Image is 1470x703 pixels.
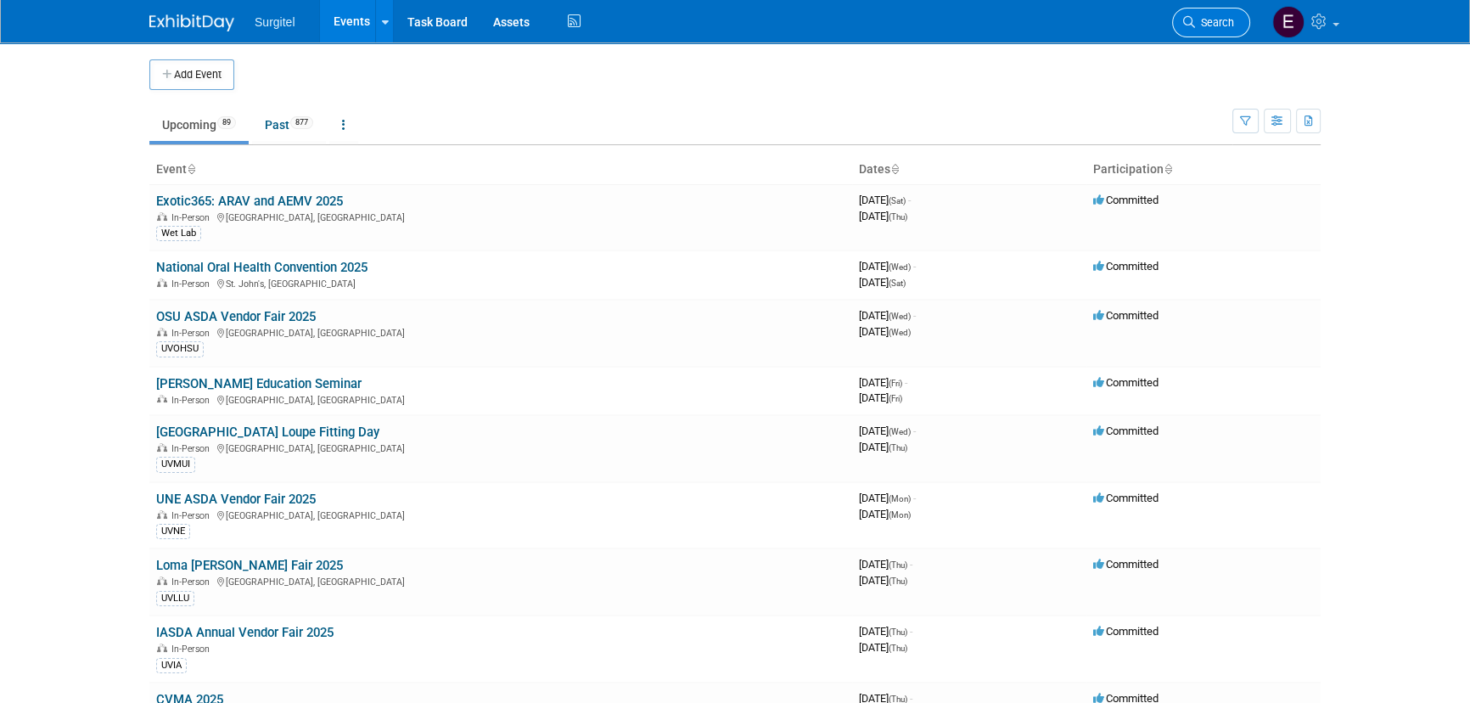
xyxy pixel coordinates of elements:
a: IASDA Annual Vendor Fair 2025 [156,625,334,640]
span: (Wed) [889,328,911,337]
span: (Wed) [889,427,911,436]
span: [DATE] [859,574,907,587]
span: [DATE] [859,425,916,437]
span: In-Person [171,576,215,588]
div: UVOHSU [156,341,204,357]
span: [DATE] [859,260,916,273]
span: - [905,376,907,389]
span: (Mon) [889,494,911,503]
img: In-Person Event [157,644,167,652]
a: Sort by Event Name [187,162,195,176]
span: [DATE] [859,641,907,654]
span: Surgitel [255,15,295,29]
span: [DATE] [859,276,906,289]
th: Event [149,155,852,184]
span: [DATE] [859,391,902,404]
span: [DATE] [859,625,912,638]
div: [GEOGRAPHIC_DATA], [GEOGRAPHIC_DATA] [156,325,845,339]
span: [DATE] [859,492,916,504]
div: [GEOGRAPHIC_DATA], [GEOGRAPHIC_DATA] [156,508,845,521]
img: In-Person Event [157,576,167,585]
div: [GEOGRAPHIC_DATA], [GEOGRAPHIC_DATA] [156,210,845,223]
span: - [913,425,916,437]
a: Sort by Start Date [890,162,899,176]
a: Search [1172,8,1250,37]
span: (Thu) [889,576,907,586]
span: Committed [1093,309,1159,322]
span: (Thu) [889,443,907,453]
span: In-Person [171,510,215,521]
span: - [910,625,912,638]
span: Search [1195,16,1234,29]
div: UVNE [156,524,190,539]
span: - [908,194,911,206]
img: Event Coordinator [1272,6,1304,38]
span: (Thu) [889,627,907,637]
span: [DATE] [859,210,907,222]
span: - [913,492,916,504]
div: Wet Lab [156,226,201,241]
div: UVMUI [156,457,195,472]
span: In-Person [171,395,215,406]
span: Committed [1093,425,1159,437]
span: In-Person [171,328,215,339]
a: UNE ASDA Vendor Fair 2025 [156,492,316,507]
span: Committed [1093,260,1159,273]
span: Committed [1093,194,1159,206]
span: (Sat) [889,196,906,205]
div: St. John's, [GEOGRAPHIC_DATA] [156,276,845,290]
th: Dates [852,155,1086,184]
span: [DATE] [859,508,911,520]
span: In-Person [171,278,215,290]
a: Loma [PERSON_NAME] Fair 2025 [156,558,343,573]
span: [DATE] [859,558,912,571]
img: ExhibitDay [149,14,234,31]
div: UVIA [156,658,187,673]
span: [DATE] [859,441,907,453]
span: (Thu) [889,212,907,222]
img: In-Person Event [157,328,167,336]
span: (Wed) [889,262,911,272]
img: In-Person Event [157,443,167,452]
span: (Wed) [889,312,911,321]
div: UVLLU [156,591,194,606]
a: Past877 [252,109,326,141]
span: In-Person [171,644,215,655]
a: National Oral Health Convention 2025 [156,260,367,275]
div: [GEOGRAPHIC_DATA], [GEOGRAPHIC_DATA] [156,392,845,406]
span: 877 [290,116,313,129]
span: (Thu) [889,644,907,653]
a: Exotic365: ARAV and AEMV 2025 [156,194,343,209]
span: [DATE] [859,325,911,338]
img: In-Person Event [157,395,167,403]
span: (Mon) [889,510,911,520]
span: [DATE] [859,194,911,206]
div: [GEOGRAPHIC_DATA], [GEOGRAPHIC_DATA] [156,441,845,454]
img: In-Person Event [157,212,167,221]
span: (Sat) [889,278,906,288]
button: Add Event [149,59,234,90]
span: In-Person [171,443,215,454]
span: In-Person [171,212,215,223]
a: [GEOGRAPHIC_DATA] Loupe Fitting Day [156,425,379,440]
th: Participation [1086,155,1321,184]
span: Committed [1093,558,1159,571]
span: - [913,309,916,322]
span: [DATE] [859,309,916,322]
span: - [913,260,916,273]
div: [GEOGRAPHIC_DATA], [GEOGRAPHIC_DATA] [156,574,845,588]
span: Committed [1093,625,1159,638]
span: - [910,558,912,571]
span: 89 [217,116,236,129]
a: Upcoming89 [149,109,249,141]
img: In-Person Event [157,510,167,519]
span: Committed [1093,376,1159,389]
img: In-Person Event [157,278,167,287]
a: [PERSON_NAME] Education Seminar [156,376,362,391]
span: (Fri) [889,394,902,403]
a: Sort by Participation Type [1164,162,1172,176]
span: (Thu) [889,560,907,570]
span: Committed [1093,492,1159,504]
a: OSU ASDA Vendor Fair 2025 [156,309,316,324]
span: (Fri) [889,379,902,388]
